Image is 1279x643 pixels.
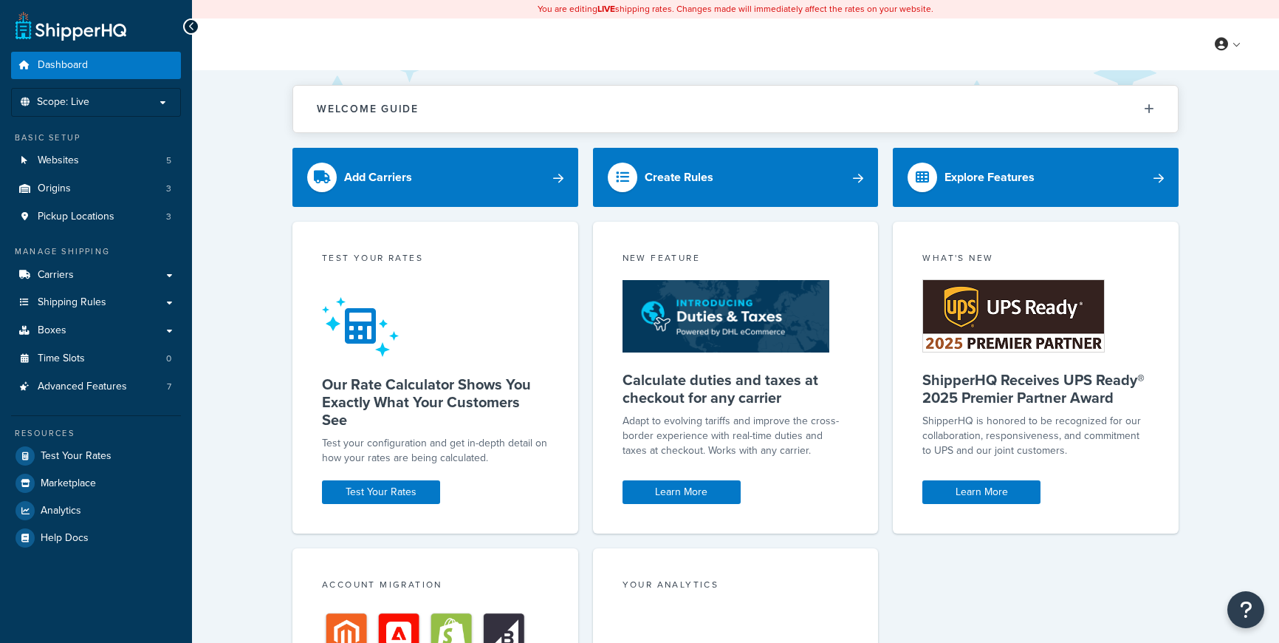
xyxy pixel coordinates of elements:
[623,480,741,504] a: Learn More
[11,345,181,372] a: Time Slots0
[322,436,549,466] div: Test your configuration and get in-depth detail on how your rates are being calculated.
[11,373,181,401] a: Advanced Features7
[944,167,1035,188] div: Explore Features
[593,148,879,207] a: Create Rules
[38,154,79,167] span: Websites
[322,375,549,429] h5: Our Rate Calculator Shows You Exactly What Your Customers See
[166,154,171,167] span: 5
[166,183,171,195] span: 3
[623,251,849,268] div: New Feature
[11,525,181,551] a: Help Docs
[11,52,181,79] a: Dashboard
[38,183,71,195] span: Origins
[893,148,1179,207] a: Explore Features
[38,353,85,365] span: Time Slots
[41,477,96,490] span: Marketplace
[922,480,1040,504] a: Learn More
[38,381,127,393] span: Advanced Features
[11,345,181,372] li: Time Slots
[38,211,114,223] span: Pickup Locations
[11,245,181,258] div: Manage Shipping
[166,211,171,223] span: 3
[41,450,112,463] span: Test Your Rates
[38,269,74,282] span: Carriers
[37,96,89,109] span: Scope: Live
[11,262,181,289] a: Carriers
[292,148,578,207] a: Add Carriers
[11,470,181,497] a: Marketplace
[1227,591,1264,628] button: Open Resource Center
[322,480,440,504] a: Test Your Rates
[922,414,1149,458] p: ShipperHQ is honored to be recognized for our collaboration, responsiveness, and commitment to UP...
[11,175,181,203] li: Origins
[11,373,181,401] li: Advanced Features
[11,147,181,174] a: Websites5
[41,532,89,545] span: Help Docs
[38,324,66,337] span: Boxes
[322,251,549,268] div: Test your rates
[166,353,171,365] span: 0
[11,203,181,231] a: Pickup Locations3
[645,167,713,188] div: Create Rules
[344,167,412,188] div: Add Carriers
[293,86,1178,132] button: Welcome Guide
[41,505,81,517] span: Analytics
[11,175,181,203] a: Origins3
[623,371,849,406] h5: Calculate duties and taxes at checkout for any carrier
[317,103,419,115] h2: Welcome Guide
[11,443,181,469] a: Test Your Rates
[11,147,181,174] li: Websites
[38,296,106,309] span: Shipping Rules
[11,497,181,524] a: Analytics
[922,251,1149,268] div: What's New
[322,578,549,595] div: Account Migration
[11,317,181,344] a: Boxes
[11,132,181,144] div: Basic Setup
[597,2,615,16] b: LIVE
[922,371,1149,406] h5: ShipperHQ Receives UPS Ready® 2025 Premier Partner Award
[623,578,849,595] div: Your Analytics
[11,427,181,440] div: Resources
[167,381,171,393] span: 7
[11,203,181,231] li: Pickup Locations
[623,414,849,458] p: Adapt to evolving tariffs and improve the cross-border experience with real-time duties and taxes...
[11,289,181,316] a: Shipping Rules
[38,59,88,72] span: Dashboard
